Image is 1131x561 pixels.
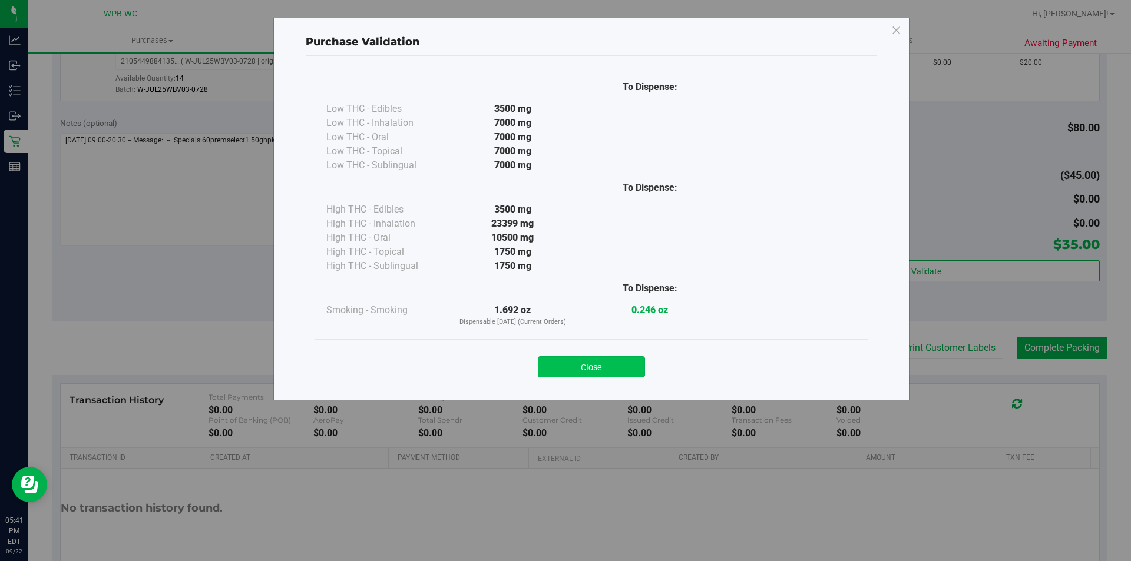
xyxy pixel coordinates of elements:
[326,259,444,273] div: High THC - Sublingual
[444,158,581,172] div: 7000 mg
[326,102,444,116] div: Low THC - Edibles
[444,317,581,327] p: Dispensable [DATE] (Current Orders)
[444,303,581,327] div: 1.692 oz
[306,35,420,48] span: Purchase Validation
[326,245,444,259] div: High THC - Topical
[326,231,444,245] div: High THC - Oral
[12,467,47,502] iframe: Resource center
[444,245,581,259] div: 1750 mg
[326,203,444,217] div: High THC - Edibles
[444,130,581,144] div: 7000 mg
[538,356,645,377] button: Close
[581,181,719,195] div: To Dispense:
[326,158,444,172] div: Low THC - Sublingual
[326,144,444,158] div: Low THC - Topical
[444,259,581,273] div: 1750 mg
[444,231,581,245] div: 10500 mg
[444,144,581,158] div: 7000 mg
[444,217,581,231] div: 23399 mg
[444,116,581,130] div: 7000 mg
[444,102,581,116] div: 3500 mg
[581,281,719,296] div: To Dispense:
[326,130,444,144] div: Low THC - Oral
[326,217,444,231] div: High THC - Inhalation
[581,80,719,94] div: To Dispense:
[326,116,444,130] div: Low THC - Inhalation
[444,203,581,217] div: 3500 mg
[631,304,668,316] strong: 0.246 oz
[326,303,444,317] div: Smoking - Smoking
